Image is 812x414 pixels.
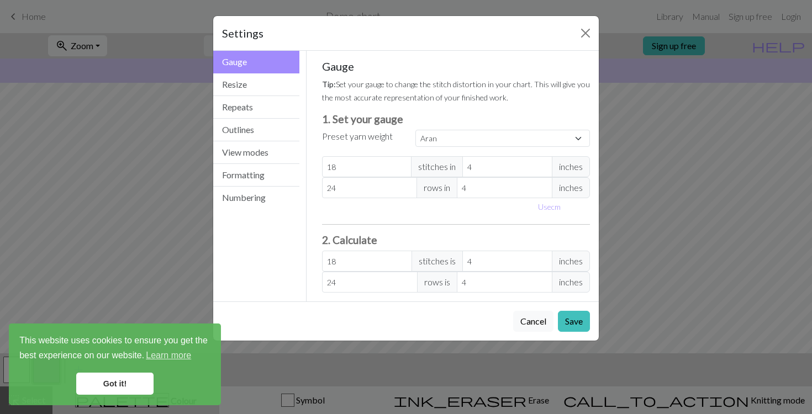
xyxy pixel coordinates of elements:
label: Preset yarn weight [322,130,393,143]
div: cookieconsent [9,323,221,405]
button: Repeats [213,96,299,119]
button: Save [558,311,590,332]
button: Numbering [213,187,299,209]
button: Outlines [213,119,299,141]
h3: 2. Calculate [322,233,590,246]
button: Resize [213,73,299,96]
small: Set your gauge to change the stitch distortion in your chart. This will give you the most accurat... [322,79,590,102]
a: learn more about cookies [144,347,193,364]
button: View modes [213,141,299,164]
button: Cancel [513,311,553,332]
a: dismiss cookie message [76,373,154,395]
span: rows in [416,177,457,198]
strong: Tip: [322,79,336,89]
span: inches [552,251,590,272]
button: Formatting [213,164,299,187]
h5: Gauge [322,60,590,73]
span: inches [552,156,590,177]
button: Close [577,24,594,42]
button: Usecm [533,198,566,215]
button: Gauge [213,51,299,73]
span: inches [552,177,590,198]
span: stitches is [412,251,463,272]
span: rows is [417,272,457,293]
h5: Settings [222,25,263,41]
span: inches [552,272,590,293]
h3: 1. Set your gauge [322,113,590,125]
span: stitches in [411,156,463,177]
span: This website uses cookies to ensure you get the best experience on our website. [19,334,210,364]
